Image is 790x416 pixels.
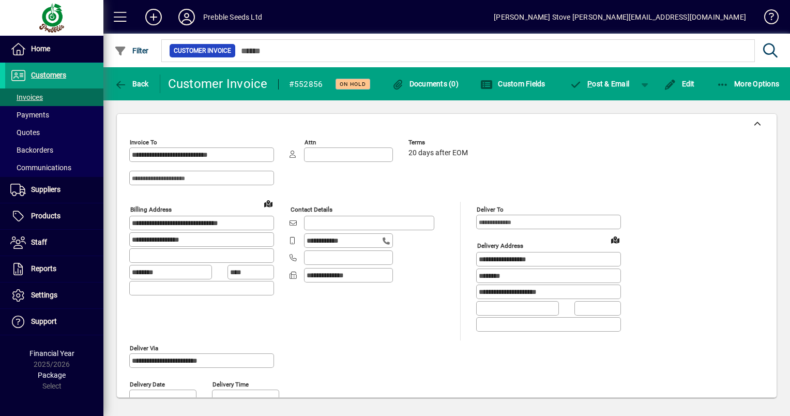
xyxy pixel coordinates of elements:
span: Reports [31,264,56,273]
span: Custom Fields [480,80,545,88]
button: Add [137,8,170,26]
mat-label: Deliver via [130,344,158,351]
span: Filter [114,47,149,55]
button: Post & Email [565,75,635,93]
span: P [587,80,592,88]
span: Package [38,371,66,379]
span: Home [31,44,50,53]
a: Products [5,203,103,229]
span: Settings [31,291,57,299]
span: Documents (0) [391,80,459,88]
mat-label: Delivery date [130,380,165,388]
button: Documents (0) [389,75,461,93]
span: 20 days after EOM [408,149,468,157]
a: View on map [607,231,624,248]
span: Terms [408,139,470,146]
a: Backorders [5,141,103,159]
span: More Options [717,80,780,88]
a: Reports [5,256,103,282]
a: Support [5,309,103,335]
span: ost & Email [570,80,630,88]
div: Prebble Seeds Ltd [203,9,262,25]
span: Staff [31,238,47,246]
div: [PERSON_NAME] Stove [PERSON_NAME][EMAIL_ADDRESS][DOMAIN_NAME] [494,9,746,25]
app-page-header-button: Back [103,75,160,93]
div: #552856 [289,76,323,93]
span: Customers [31,71,66,79]
mat-label: Delivery time [212,380,249,388]
span: Payments [10,111,49,119]
a: View on map [260,195,277,212]
span: Customer Invoice [174,46,231,56]
a: Suppliers [5,177,103,203]
span: Invoices [10,93,43,101]
span: Quotes [10,128,40,137]
span: Support [31,317,57,325]
a: Payments [5,106,103,124]
a: Communications [5,159,103,176]
a: Settings [5,283,103,308]
span: Products [31,212,60,220]
button: Custom Fields [478,75,548,93]
a: Home [5,36,103,62]
span: Suppliers [31,185,60,194]
span: Financial Year [29,349,74,358]
mat-label: Invoice To [130,139,157,146]
span: Communications [10,164,71,172]
button: Filter [112,41,151,60]
a: Knowledge Base [756,2,777,36]
a: Quotes [5,124,103,141]
span: On hold [340,81,366,87]
button: Back [112,75,151,93]
button: More Options [714,75,782,93]
button: Profile [170,8,203,26]
span: Backorders [10,146,53,154]
mat-label: Deliver To [477,206,504,213]
span: Back [114,80,149,88]
a: Staff [5,230,103,256]
mat-label: Attn [305,139,316,146]
span: Edit [664,80,695,88]
div: Customer Invoice [168,76,268,92]
button: Edit [661,75,697,93]
a: Invoices [5,88,103,106]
